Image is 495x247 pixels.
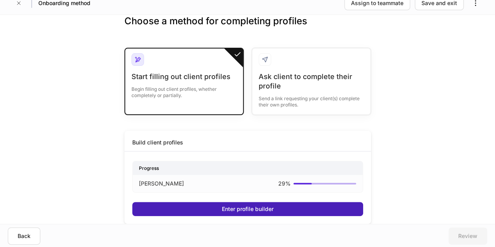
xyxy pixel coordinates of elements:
div: Back [18,232,31,240]
button: Review [448,227,487,245]
div: Begin filling out client profiles, whether completely or partially. [131,81,237,99]
div: Ask client to complete their profile [259,72,364,91]
div: Enter profile builder [222,205,274,213]
div: Start filling out client profiles [131,72,237,81]
div: Build client profiles [132,139,183,146]
h3: Choose a method for completing profiles [124,15,371,40]
div: Send a link requesting your client(s) complete their own profiles. [259,91,364,108]
button: Back [8,227,40,245]
p: 29 % [278,180,290,188]
div: Progress [133,161,363,175]
button: Enter profile builder [132,202,363,216]
p: [PERSON_NAME] [139,180,184,188]
div: Review [458,232,477,240]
